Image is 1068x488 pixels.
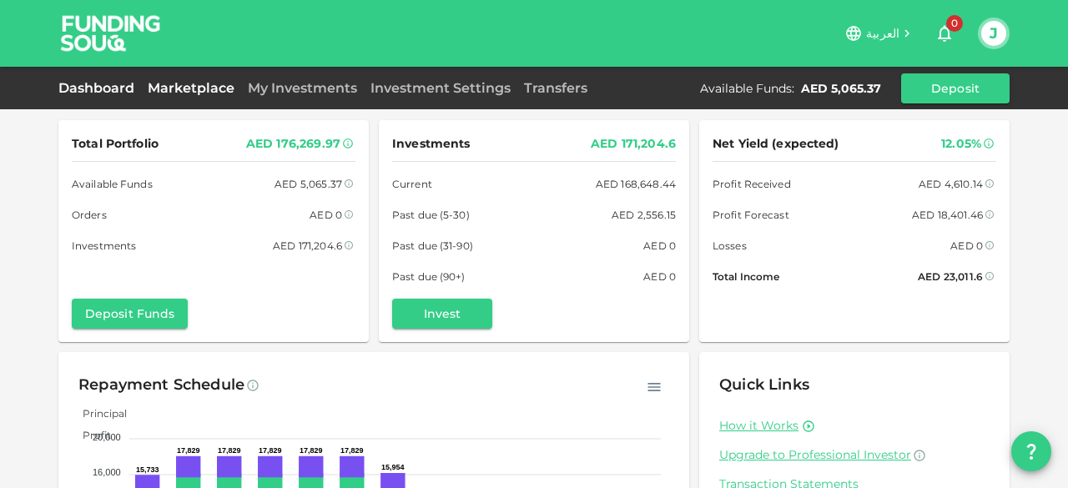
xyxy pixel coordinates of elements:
[141,80,241,96] a: Marketplace
[78,372,244,399] div: Repayment Schedule
[950,237,983,254] div: AED 0
[713,175,791,193] span: Profit Received
[918,268,983,285] div: AED 23,011.6
[392,133,470,154] span: Investments
[713,206,789,224] span: Profit Forecast
[392,268,466,285] span: Past due (90+)
[392,299,492,329] button: Invest
[713,237,747,254] span: Losses
[93,467,121,477] tspan: 16,000
[591,133,676,154] div: AED 171,204.6
[275,175,342,193] div: AED 5,065.37
[713,268,779,285] span: Total Income
[517,80,594,96] a: Transfers
[719,418,798,434] a: How it Works
[93,432,121,442] tspan: 20,000
[392,237,473,254] span: Past due (31-90)
[946,15,963,32] span: 0
[72,299,188,329] button: Deposit Funds
[72,133,159,154] span: Total Portfolio
[719,375,809,394] span: Quick Links
[246,133,340,154] div: AED 176,269.97
[596,175,676,193] div: AED 168,648.44
[643,237,676,254] div: AED 0
[928,17,961,50] button: 0
[719,447,990,463] a: Upgrade to Professional Investor
[392,175,432,193] span: Current
[310,206,342,224] div: AED 0
[392,206,470,224] span: Past due (5-30)
[612,206,676,224] div: AED 2,556.15
[241,80,364,96] a: My Investments
[72,175,153,193] span: Available Funds
[58,80,141,96] a: Dashboard
[941,133,981,154] div: 12.05%
[72,237,136,254] span: Investments
[981,21,1006,46] button: J
[919,175,983,193] div: AED 4,610.14
[70,429,111,441] span: Profit
[70,407,127,420] span: Principal
[866,26,899,41] span: العربية
[1011,431,1051,471] button: question
[700,80,794,97] div: Available Funds :
[643,268,676,285] div: AED 0
[713,133,839,154] span: Net Yield (expected)
[72,206,107,224] span: Orders
[273,237,342,254] div: AED 171,204.6
[719,447,911,462] span: Upgrade to Professional Investor
[364,80,517,96] a: Investment Settings
[901,73,1010,103] button: Deposit
[801,80,881,97] div: AED 5,065.37
[912,206,983,224] div: AED 18,401.46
